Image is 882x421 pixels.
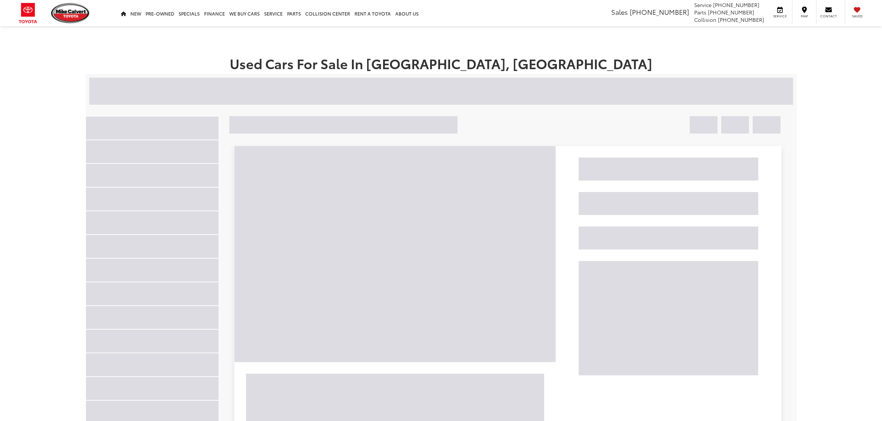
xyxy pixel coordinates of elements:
span: Sales [611,7,628,17]
span: Saved [849,14,865,18]
span: Service [772,14,788,18]
span: [PHONE_NUMBER] [718,16,764,23]
span: [PHONE_NUMBER] [713,1,759,9]
span: Service [694,1,712,9]
span: [PHONE_NUMBER] [708,9,754,16]
span: [PHONE_NUMBER] [630,7,689,17]
img: Mike Calvert Toyota [51,3,90,23]
span: Collision [694,16,716,23]
span: Map [796,14,812,18]
span: Contact [820,14,837,18]
span: Parts [694,9,706,16]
